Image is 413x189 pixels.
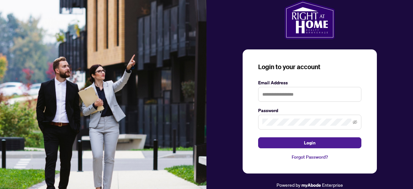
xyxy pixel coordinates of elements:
[258,79,361,86] label: Email Address
[353,120,357,124] span: eye-invisible
[285,0,335,39] img: ma-logo
[258,107,361,114] label: Password
[301,182,321,189] a: myAbode
[258,153,361,161] a: Forgot Password?
[322,182,343,188] span: Enterprise
[304,138,316,148] span: Login
[258,62,361,71] h3: Login to your account
[277,182,300,188] span: Powered by
[258,137,361,148] button: Login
